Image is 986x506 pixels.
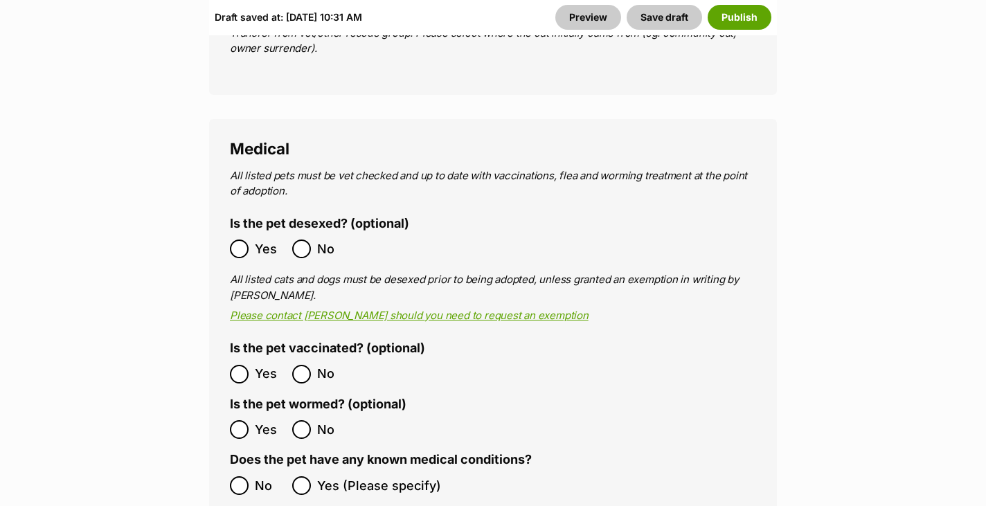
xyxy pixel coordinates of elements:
[255,365,285,383] span: Yes
[555,5,621,30] a: Preview
[317,420,348,439] span: No
[255,240,285,258] span: Yes
[230,139,289,158] span: Medical
[317,240,348,258] span: No
[708,5,771,30] button: Publish
[230,453,532,467] label: Does the pet have any known medical conditions?
[215,5,362,30] div: Draft saved at: [DATE] 10:31 AM
[230,168,756,199] p: All listed pets must be vet checked and up to date with vaccinations, flea and worming treatment ...
[255,420,285,439] span: Yes
[317,365,348,383] span: No
[230,272,756,303] p: All listed cats and dogs must be desexed prior to being adopted, unless granted an exemption in w...
[317,476,441,495] span: Yes (Please specify)
[230,309,589,322] a: Please contact [PERSON_NAME] should you need to request an exemption
[230,217,409,231] label: Is the pet desexed? (optional)
[627,5,702,30] button: Save draft
[255,476,285,495] span: No
[230,341,425,356] label: Is the pet vaccinated? (optional)
[230,397,406,412] label: Is the pet wormed? (optional)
